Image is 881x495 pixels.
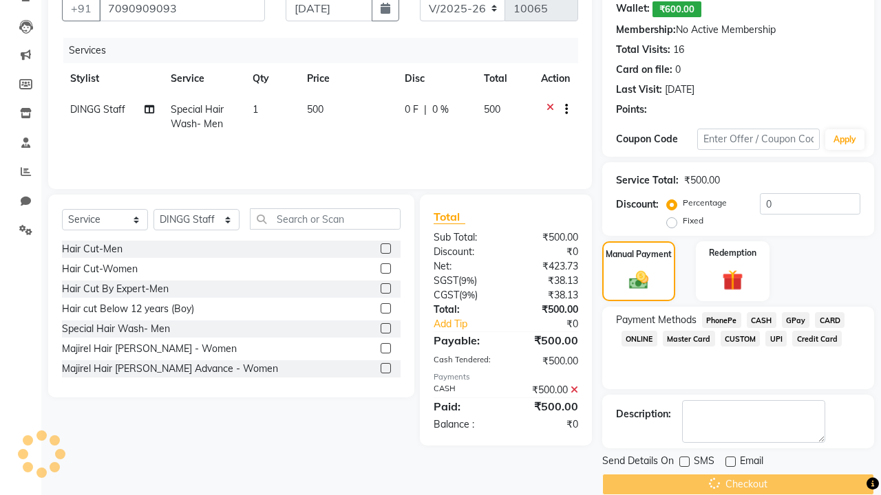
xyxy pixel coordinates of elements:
[423,383,506,397] div: CASH
[62,63,162,94] th: Stylist
[684,173,720,188] div: ₹500.00
[694,454,714,471] span: SMS
[623,269,655,291] img: _cash.svg
[533,63,578,94] th: Action
[461,275,474,286] span: 9%
[506,274,588,288] div: ₹38.13
[663,331,715,346] span: Master Card
[616,173,679,188] div: Service Total:
[792,331,842,346] span: Credit Card
[434,289,459,301] span: CGST
[506,230,588,245] div: ₹500.00
[70,103,125,115] span: DINGG Staff
[434,371,578,383] div: Payments
[675,63,681,77] div: 0
[423,288,506,302] div: ( )
[423,317,520,331] a: Add Tip
[462,289,475,300] span: 9%
[244,63,299,94] th: Qty
[423,274,506,288] div: ( )
[673,43,684,57] div: 16
[825,129,864,150] button: Apply
[62,262,138,276] div: Hair Cut-Women
[434,274,458,287] span: SGST
[506,417,588,432] div: ₹0
[506,383,588,397] div: ₹500.00
[506,354,588,368] div: ₹500.00
[721,331,761,346] span: CUSTOM
[740,454,763,471] span: Email
[62,322,170,336] div: Special Hair Wash- Men
[616,23,860,37] div: No Active Membership
[765,331,787,346] span: UPI
[423,417,506,432] div: Balance :
[747,312,776,328] span: CASH
[506,288,588,302] div: ₹38.13
[506,398,588,415] div: ₹500.00
[476,63,533,94] th: Total
[616,197,659,212] div: Discount:
[484,103,500,115] span: 500
[432,102,449,117] span: 0 %
[423,245,506,259] div: Discount:
[616,63,672,77] div: Card on file:
[171,103,224,130] span: Special Hair Wash- Men
[63,38,588,63] div: Services
[396,63,476,94] th: Disc
[423,302,506,317] div: Total:
[616,132,697,146] div: Coupon Code
[683,197,727,209] label: Percentage
[423,398,506,415] div: Paid:
[250,208,401,230] input: Search or Scan
[62,342,237,356] div: Majirel Hair [PERSON_NAME] - Women
[782,312,810,328] span: GPay
[307,103,323,115] span: 500
[162,63,244,94] th: Service
[520,317,588,331] div: ₹0
[62,362,278,376] div: Majirel Hair [PERSON_NAME] Advance - Women
[423,354,506,368] div: Cash Tendered:
[506,302,588,317] div: ₹500.00
[506,259,588,274] div: ₹423.73
[652,1,701,17] span: ₹600.00
[616,102,647,117] div: Points:
[616,23,676,37] div: Membership:
[616,313,697,327] span: Payment Methods
[253,103,258,115] span: 1
[424,102,427,117] span: |
[423,332,506,349] div: Payable:
[405,102,418,117] span: 0 F
[62,302,194,316] div: Hair cut Below 12 years (Boy)
[683,214,703,227] label: Fixed
[506,245,588,259] div: ₹0
[616,1,650,17] div: Wallet:
[62,282,169,296] div: Hair Cut By Expert-Men
[606,248,672,261] label: Manual Payment
[702,312,741,328] span: PhonePe
[434,210,465,224] span: Total
[506,332,588,349] div: ₹500.00
[62,242,123,256] div: Hair Cut-Men
[616,82,662,97] div: Last Visit:
[423,230,506,245] div: Sub Total:
[709,247,756,259] label: Redemption
[602,454,674,471] span: Send Details On
[697,129,820,150] input: Enter Offer / Coupon Code
[665,82,694,97] div: [DATE]
[423,259,506,274] div: Net:
[622,331,657,346] span: ONLINE
[716,267,750,294] img: _gift.svg
[616,407,671,421] div: Description:
[299,63,396,94] th: Price
[815,312,845,328] span: CARD
[616,43,670,57] div: Total Visits:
